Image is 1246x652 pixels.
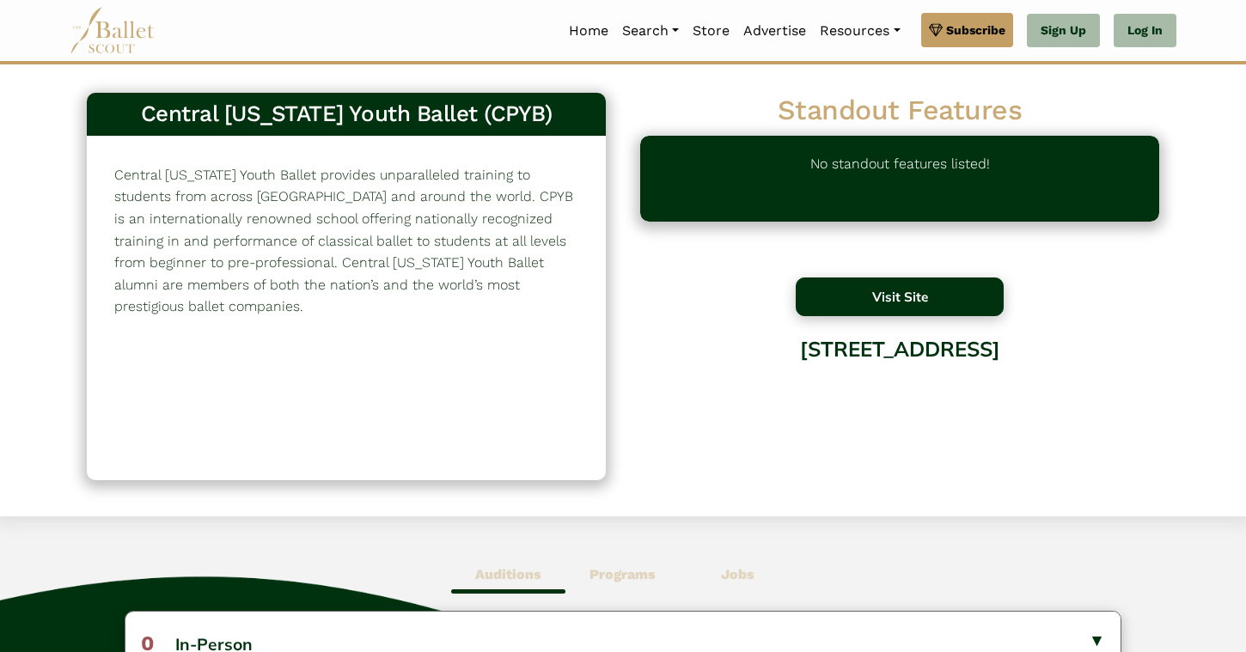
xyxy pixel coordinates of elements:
[562,13,615,49] a: Home
[640,93,1159,129] h2: Standout Features
[686,13,736,49] a: Store
[929,21,943,40] img: gem.svg
[475,566,541,582] b: Auditions
[796,277,1004,316] button: Visit Site
[101,100,592,129] h3: Central [US_STATE] Youth Ballet (CPYB)
[589,566,656,582] b: Programs
[615,13,686,49] a: Search
[721,566,754,582] b: Jobs
[813,13,907,49] a: Resources
[810,153,990,204] p: No standout features listed!
[114,164,578,318] p: Central [US_STATE] Youth Ballet provides unparalleled training to students from across [GEOGRAPHI...
[640,324,1159,462] div: [STREET_ADDRESS]
[921,13,1013,47] a: Subscribe
[1114,14,1176,48] a: Log In
[946,21,1005,40] span: Subscribe
[736,13,813,49] a: Advertise
[1027,14,1100,48] a: Sign Up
